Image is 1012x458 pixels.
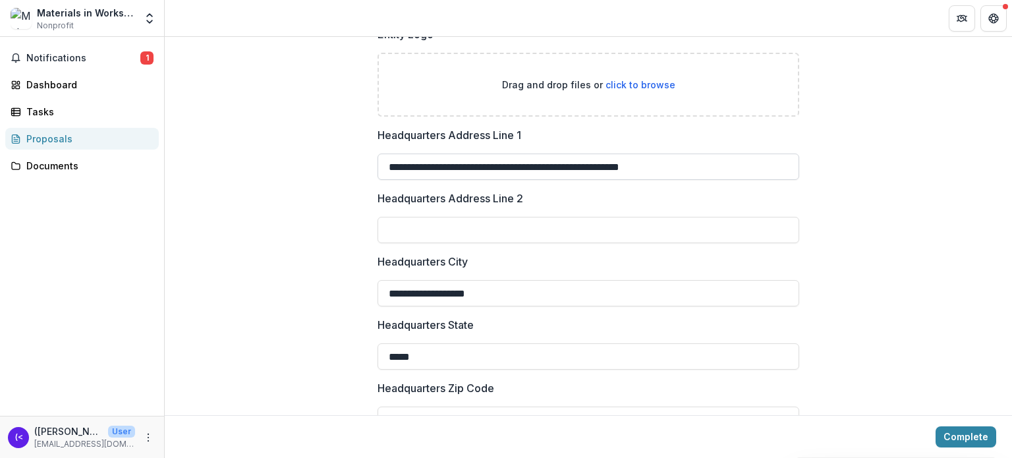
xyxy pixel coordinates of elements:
[140,430,156,445] button: More
[37,6,135,20] div: Materials in Works (M) Sdn Bhd
[11,8,32,29] img: Materials in Works (M) Sdn Bhd
[5,74,159,96] a: Dashboard
[26,78,148,92] div: Dashboard
[26,105,148,119] div: Tasks
[34,438,135,450] p: [EMAIL_ADDRESS][DOMAIN_NAME]
[378,317,474,333] p: Headquarters State
[140,5,159,32] button: Open entity switcher
[980,5,1007,32] button: Get Help
[108,426,135,438] p: User
[378,254,468,270] p: Headquarters City
[378,380,494,396] p: Headquarters Zip Code
[378,190,523,206] p: Headquarters Address Line 2
[34,424,103,438] p: ([PERSON_NAME]) [PERSON_NAME] Sen <[EMAIL_ADDRESS][DOMAIN_NAME]>
[378,127,521,143] p: Headquarters Address Line 1
[26,53,140,64] span: Notifications
[502,78,675,92] p: Drag and drop files or
[5,128,159,150] a: Proposals
[26,159,148,173] div: Documents
[5,155,159,177] a: Documents
[5,47,159,69] button: Notifications1
[605,79,675,90] span: click to browse
[936,426,996,447] button: Complete
[26,132,148,146] div: Proposals
[37,20,74,32] span: Nonprofit
[140,51,154,65] span: 1
[949,5,975,32] button: Partners
[14,433,23,442] div: (John) Ooi Chong Sen <chongsen.ooi@gmail.com>
[5,101,159,123] a: Tasks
